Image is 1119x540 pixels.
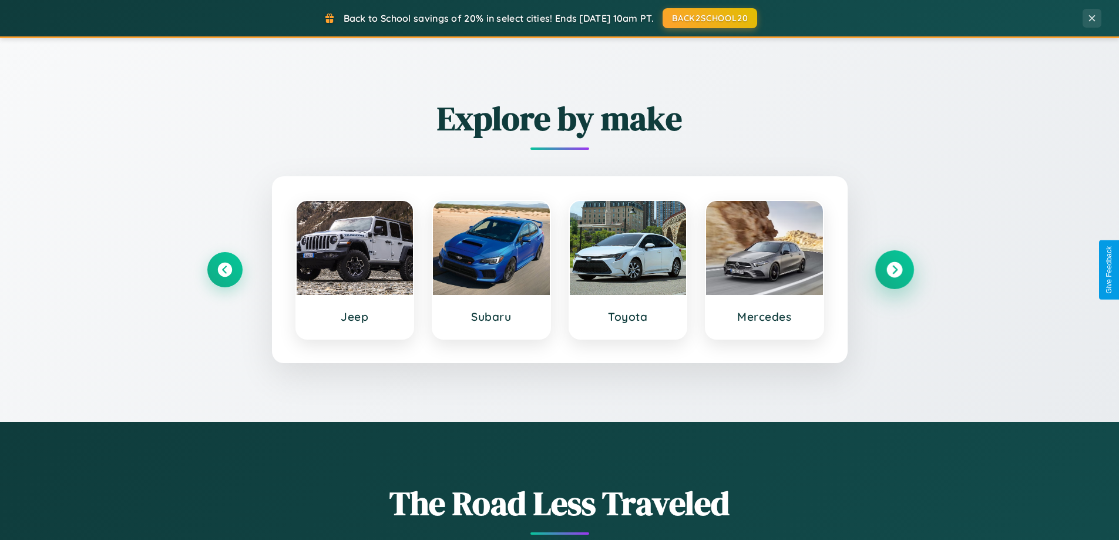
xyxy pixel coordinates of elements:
[207,96,912,141] h2: Explore by make
[718,310,811,324] h3: Mercedes
[582,310,675,324] h3: Toyota
[1105,246,1113,294] div: Give Feedback
[344,12,654,24] span: Back to School savings of 20% in select cities! Ends [DATE] 10am PT.
[663,8,757,28] button: BACK2SCHOOL20
[308,310,402,324] h3: Jeep
[445,310,538,324] h3: Subaru
[207,481,912,526] h1: The Road Less Traveled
